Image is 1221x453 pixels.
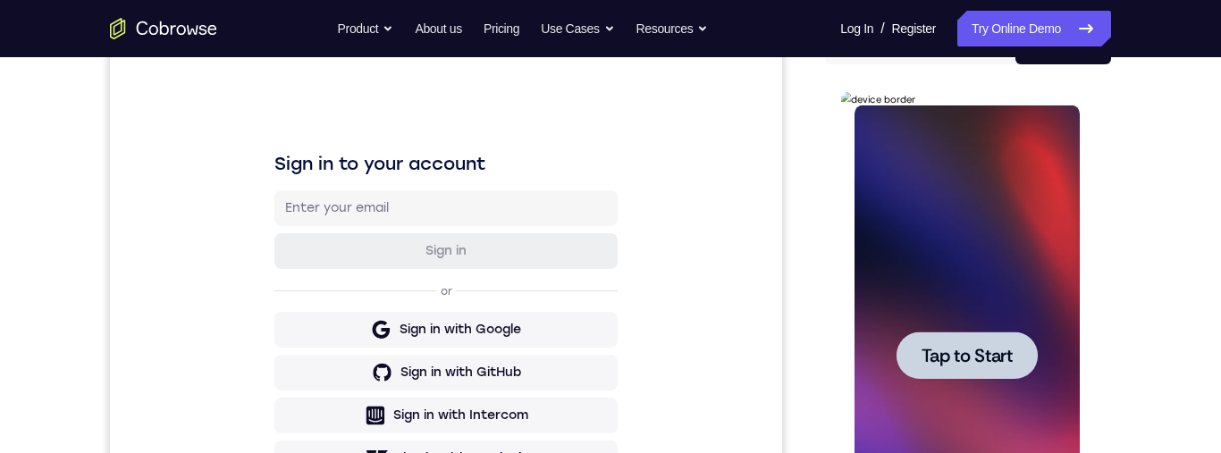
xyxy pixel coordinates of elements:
[338,11,394,46] button: Product
[957,11,1111,46] a: Try Online Demo
[164,283,508,319] button: Sign in with Google
[175,171,497,189] input: Enter your email
[415,11,461,46] a: About us
[892,11,936,46] a: Register
[55,239,197,287] button: Tap to Start
[541,11,614,46] button: Use Cases
[80,255,172,273] span: Tap to Start
[327,256,346,270] p: or
[164,122,508,147] h1: Sign in to your account
[110,18,217,39] a: Go to the home page
[164,412,508,448] button: Sign in with Zendesk
[880,18,884,39] span: /
[285,421,417,439] div: Sign in with Zendesk
[484,11,519,46] a: Pricing
[840,11,873,46] a: Log In
[164,326,508,362] button: Sign in with GitHub
[290,292,411,310] div: Sign in with Google
[636,11,709,46] button: Resources
[283,378,418,396] div: Sign in with Intercom
[164,369,508,405] button: Sign in with Intercom
[291,335,411,353] div: Sign in with GitHub
[164,205,508,240] button: Sign in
